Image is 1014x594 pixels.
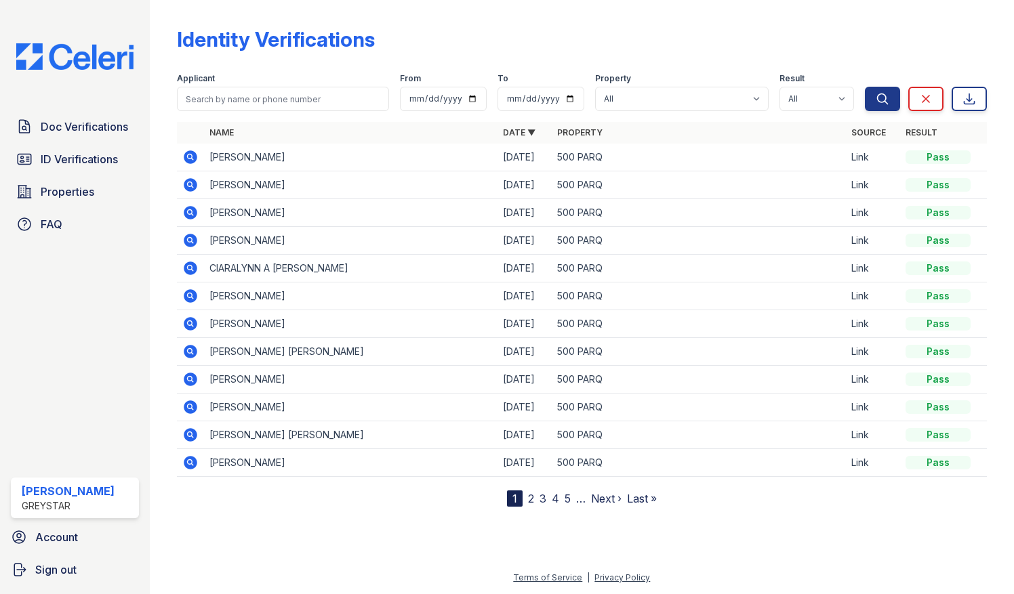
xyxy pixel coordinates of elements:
label: Result [779,73,805,84]
div: Pass [906,373,971,386]
a: Date ▼ [503,127,535,137]
a: Property [557,127,603,137]
div: Pass [906,400,971,414]
a: Result [906,127,937,137]
td: Link [846,449,900,477]
td: Link [846,394,900,421]
td: [PERSON_NAME] [204,366,498,394]
td: 500 PARQ [552,449,846,477]
td: Link [846,171,900,199]
div: | [587,572,590,582]
div: [PERSON_NAME] [22,483,115,499]
div: Pass [906,345,971,358]
div: Pass [906,456,971,469]
td: Link [846,255,900,282]
div: 1 [507,490,523,507]
td: [DATE] [498,310,552,338]
a: ID Verifications [11,146,139,173]
td: [DATE] [498,421,552,449]
div: Greystar [22,499,115,513]
div: Pass [906,428,971,442]
td: [DATE] [498,199,552,227]
td: [PERSON_NAME] [204,449,498,477]
td: 500 PARQ [552,227,846,255]
td: 500 PARQ [552,171,846,199]
div: Pass [906,178,971,192]
span: FAQ [41,216,62,232]
img: CE_Logo_Blue-a8612792a0a2168367f1c8372b55b34899dd931a85d93a1a3d3e32e68fde9ad4.png [5,43,144,70]
td: 500 PARQ [552,366,846,394]
a: Terms of Service [513,572,582,582]
div: Pass [906,206,971,219]
label: To [498,73,508,84]
a: Doc Verifications [11,113,139,140]
td: [DATE] [498,366,552,394]
div: Pass [906,317,971,331]
td: 500 PARQ [552,282,846,310]
td: 500 PARQ [552,144,846,171]
a: Next › [591,492,622,505]
td: [PERSON_NAME] [204,310,498,338]
label: Property [595,73,631,84]
td: [DATE] [498,338,552,366]
label: From [400,73,421,84]
td: [PERSON_NAME] [204,171,498,199]
div: Identity Verifications [177,27,375,51]
td: 500 PARQ [552,199,846,227]
a: 5 [565,492,571,505]
div: Pass [906,289,971,303]
td: [DATE] [498,144,552,171]
td: [PERSON_NAME] [PERSON_NAME] [204,338,498,366]
div: Pass [906,150,971,164]
td: [PERSON_NAME] [204,199,498,227]
td: Link [846,227,900,255]
td: 500 PARQ [552,338,846,366]
td: Link [846,282,900,310]
td: Link [846,366,900,394]
td: [PERSON_NAME] [204,144,498,171]
label: Applicant [177,73,215,84]
a: FAQ [11,211,139,238]
td: 500 PARQ [552,255,846,282]
td: 500 PARQ [552,394,846,421]
td: [DATE] [498,227,552,255]
td: [PERSON_NAME] [204,227,498,255]
td: Link [846,144,900,171]
a: Properties [11,178,139,205]
td: Link [846,310,900,338]
td: [DATE] [498,282,552,310]
span: … [576,490,586,507]
a: Last » [627,492,657,505]
td: Link [846,338,900,366]
td: Link [846,421,900,449]
td: [PERSON_NAME] [204,282,498,310]
td: CIARALYNN A [PERSON_NAME] [204,255,498,282]
a: Sign out [5,556,144,583]
td: Link [846,199,900,227]
td: [DATE] [498,449,552,477]
td: [DATE] [498,394,552,421]
span: ID Verifications [41,151,118,167]
span: Doc Verifications [41,119,128,135]
td: 500 PARQ [552,421,846,449]
a: Name [209,127,234,137]
a: 2 [528,492,534,505]
a: Account [5,524,144,551]
td: [PERSON_NAME] [204,394,498,421]
td: 500 PARQ [552,310,846,338]
td: [PERSON_NAME] [PERSON_NAME] [204,421,498,449]
span: Account [35,529,78,545]
input: Search by name or phone number [177,87,390,111]
span: Properties [41,184,94,200]
span: Sign out [35,561,77,578]
td: [DATE] [498,255,552,282]
div: Pass [906,261,971,275]
td: [DATE] [498,171,552,199]
a: 4 [552,492,559,505]
a: Privacy Policy [594,572,650,582]
a: Source [851,127,886,137]
div: Pass [906,234,971,247]
a: 3 [540,492,546,505]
